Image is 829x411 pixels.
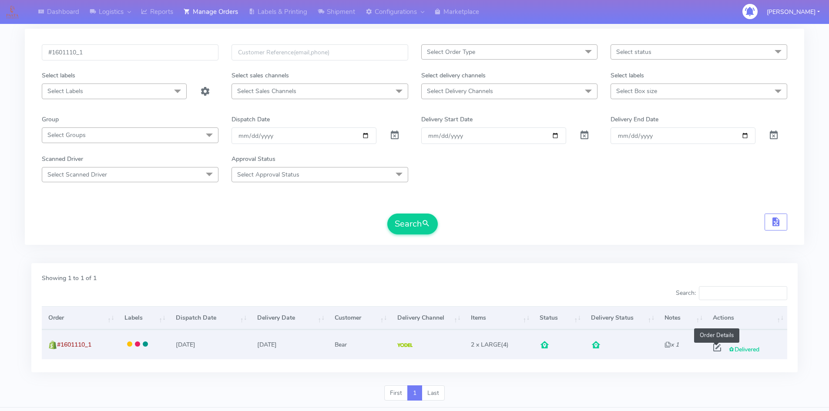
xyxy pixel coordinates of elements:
[250,330,328,359] td: [DATE]
[237,87,296,95] span: Select Sales Channels
[42,274,97,283] label: Showing 1 to 1 of 1
[390,306,464,330] th: Delivery Channel: activate to sort column ascending
[328,330,390,359] td: Bear
[42,71,75,80] label: Select labels
[676,286,787,300] label: Search:
[584,306,658,330] th: Delivery Status: activate to sort column ascending
[57,341,91,349] span: #1601110_1
[665,341,679,349] i: x 1
[421,115,473,124] label: Delivery Start Date
[42,306,118,330] th: Order: activate to sort column ascending
[699,286,787,300] input: Search:
[407,385,422,401] a: 1
[232,71,289,80] label: Select sales channels
[706,306,787,330] th: Actions: activate to sort column ascending
[616,87,657,95] span: Select Box size
[42,154,83,164] label: Scanned Driver
[232,154,275,164] label: Approval Status
[328,306,390,330] th: Customer: activate to sort column ascending
[42,115,59,124] label: Group
[533,306,584,330] th: Status: activate to sort column ascending
[232,44,408,60] input: Customer Reference(email,phone)
[658,306,706,330] th: Notes: activate to sort column ascending
[760,3,826,21] button: [PERSON_NAME]
[250,306,328,330] th: Delivery Date: activate to sort column ascending
[42,44,218,60] input: Order Id
[611,115,658,124] label: Delivery End Date
[471,341,501,349] span: 2 x LARGE
[47,131,86,139] span: Select Groups
[48,341,57,349] img: shopify.png
[232,115,270,124] label: Dispatch Date
[387,214,438,234] button: Search
[471,341,509,349] span: (4)
[47,87,83,95] span: Select Labels
[611,71,644,80] label: Select labels
[427,48,475,56] span: Select Order Type
[118,306,169,330] th: Labels: activate to sort column ascending
[421,71,486,80] label: Select delivery channels
[169,306,251,330] th: Dispatch Date: activate to sort column ascending
[616,48,651,56] span: Select status
[728,345,759,354] span: Delivered
[237,170,299,179] span: Select Approval Status
[427,87,493,95] span: Select Delivery Channels
[464,306,534,330] th: Items: activate to sort column ascending
[47,170,107,179] span: Select Scanned Driver
[397,343,413,348] img: Yodel
[169,330,251,359] td: [DATE]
